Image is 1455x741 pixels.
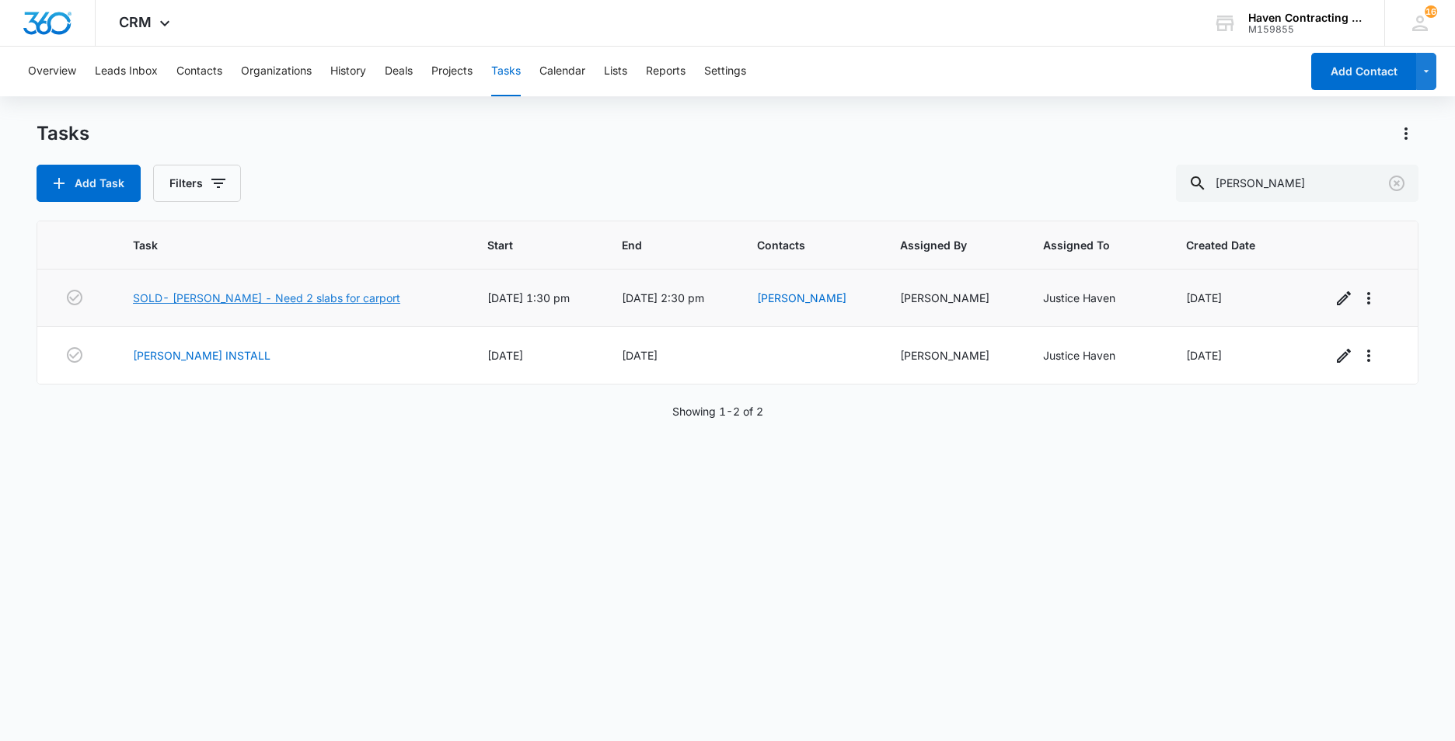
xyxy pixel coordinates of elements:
[1394,121,1418,146] button: Actions
[28,47,76,96] button: Overview
[1248,24,1362,35] div: account id
[622,291,704,304] span: [DATE] 2:30 pm
[133,290,400,306] a: SOLD- [PERSON_NAME] - Need 2 slabs for carport
[1176,165,1418,202] input: Search Tasks
[757,237,840,253] span: Contacts
[176,47,222,96] button: Contacts
[646,47,686,96] button: Reports
[385,47,413,96] button: Deals
[539,47,585,96] button: Calendar
[900,237,983,253] span: Assigned By
[37,165,141,202] button: Add Task
[241,47,312,96] button: Organizations
[487,237,563,253] span: Start
[487,291,570,304] span: [DATE] 1:30 pm
[95,47,158,96] button: Leads Inbox
[1186,291,1222,304] span: [DATE]
[604,47,627,96] button: Lists
[704,47,746,96] button: Settings
[1186,237,1272,253] span: Created Date
[37,122,89,145] h1: Tasks
[1043,347,1149,364] div: Justice Haven
[330,47,366,96] button: History
[487,349,523,362] span: [DATE]
[900,347,1006,364] div: [PERSON_NAME]
[1384,171,1409,196] button: Clear
[1311,53,1416,90] button: Add Contact
[672,403,763,419] p: Showing 1-2 of 2
[757,291,846,304] a: [PERSON_NAME]
[153,165,241,202] button: Filters
[1186,349,1222,362] span: [DATE]
[900,290,1006,306] div: [PERSON_NAME]
[1425,5,1437,18] span: 16
[133,347,270,364] a: [PERSON_NAME] INSTALL
[622,237,697,253] span: End
[119,14,152,30] span: CRM
[491,47,521,96] button: Tasks
[1425,5,1437,18] div: notifications count
[1043,290,1149,306] div: Justice Haven
[431,47,473,96] button: Projects
[133,237,427,253] span: Task
[1043,237,1126,253] span: Assigned To
[1248,12,1362,24] div: account name
[622,349,658,362] span: [DATE]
